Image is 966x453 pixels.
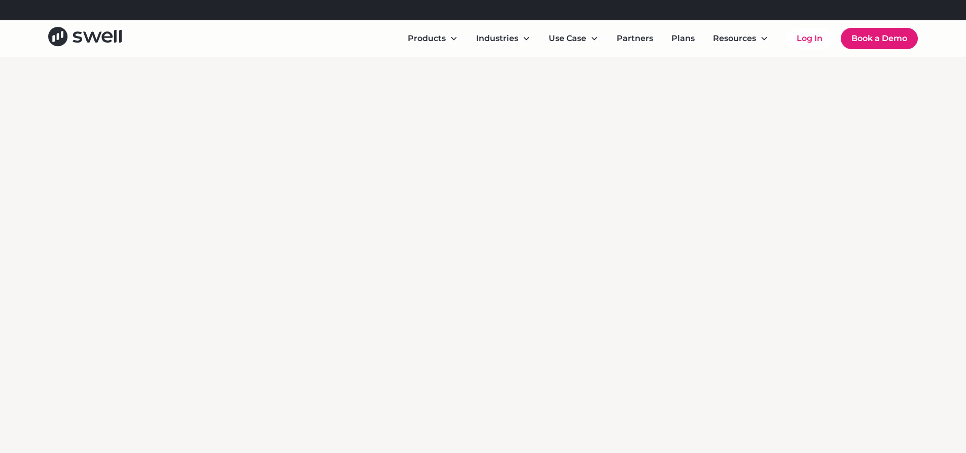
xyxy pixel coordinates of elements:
[400,28,466,49] div: Products
[713,32,756,45] div: Resources
[663,28,703,49] a: Plans
[468,28,539,49] div: Industries
[705,28,776,49] div: Resources
[609,28,661,49] a: Partners
[549,32,586,45] div: Use Case
[841,28,918,49] a: Book a Demo
[408,32,446,45] div: Products
[786,28,833,49] a: Log In
[541,28,606,49] div: Use Case
[476,32,518,45] div: Industries
[48,27,122,50] a: home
